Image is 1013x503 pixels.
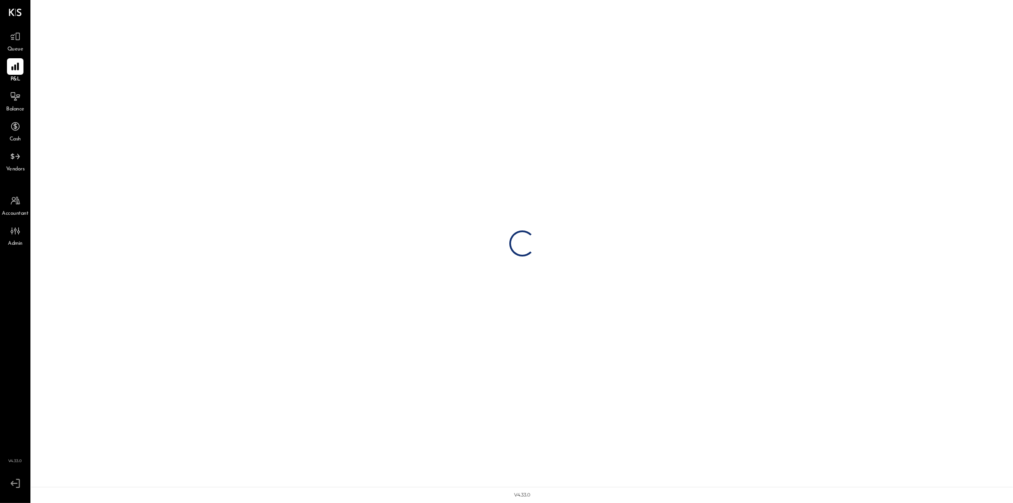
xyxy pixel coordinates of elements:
[10,136,21,143] span: Cash
[0,118,30,143] a: Cash
[8,240,23,248] span: Admin
[0,148,30,173] a: Vendors
[7,46,23,53] span: Queue
[0,193,30,218] a: Accountant
[0,88,30,113] a: Balance
[6,106,24,113] span: Balance
[10,76,20,83] span: P&L
[6,166,25,173] span: Vendors
[0,28,30,53] a: Queue
[0,223,30,248] a: Admin
[0,58,30,83] a: P&L
[514,492,530,499] div: v 4.33.0
[2,210,29,218] span: Accountant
